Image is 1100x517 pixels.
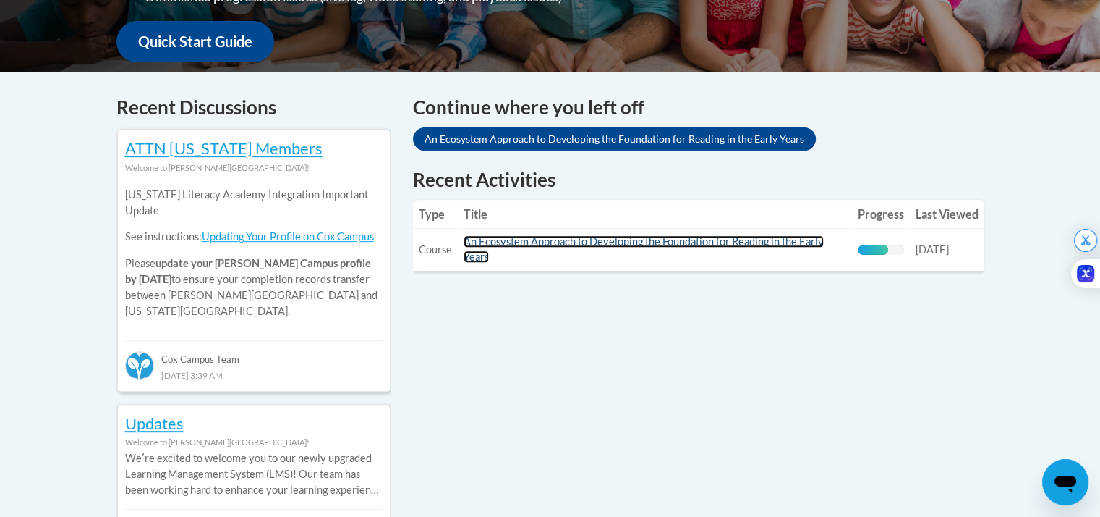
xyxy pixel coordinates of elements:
[458,200,852,229] th: Title
[413,167,984,193] h1: Recent Activities
[202,230,374,243] a: Updating Your Profile on Cox Campus
[125,229,383,245] p: See instructions:
[916,243,949,256] span: [DATE]
[125,257,371,285] b: update your [PERSON_NAME] Campus profile by [DATE]
[910,200,984,229] th: Last Viewed
[858,245,889,255] div: Progress, %
[116,93,391,122] h4: Recent Discussions
[413,200,458,229] th: Type
[125,187,383,219] p: [US_STATE] Literacy Academy Integration Important Update
[125,340,383,366] div: Cox Campus Team
[125,176,383,330] div: Please to ensure your completion records transfer between [PERSON_NAME][GEOGRAPHIC_DATA] and [US_...
[125,351,154,380] img: Cox Campus Team
[125,434,383,450] div: Welcome to [PERSON_NAME][GEOGRAPHIC_DATA]!
[413,93,984,122] h4: Continue where you left off
[419,243,452,256] span: Course
[1042,459,1088,505] iframe: Button to launch messaging window
[125,138,323,158] a: ATTN [US_STATE] Members
[852,200,910,229] th: Progress
[125,367,383,383] div: [DATE] 3:39 AM
[125,160,383,176] div: Welcome to [PERSON_NAME][GEOGRAPHIC_DATA]!
[125,450,383,498] p: Weʹre excited to welcome you to our newly upgraded Learning Management System (LMS)! Our team has...
[413,127,816,151] a: An Ecosystem Approach to Developing the Foundation for Reading in the Early Years
[125,413,184,433] a: Updates
[464,235,824,263] a: An Ecosystem Approach to Developing the Foundation for Reading in the Early Years
[116,21,274,62] a: Quick Start Guide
